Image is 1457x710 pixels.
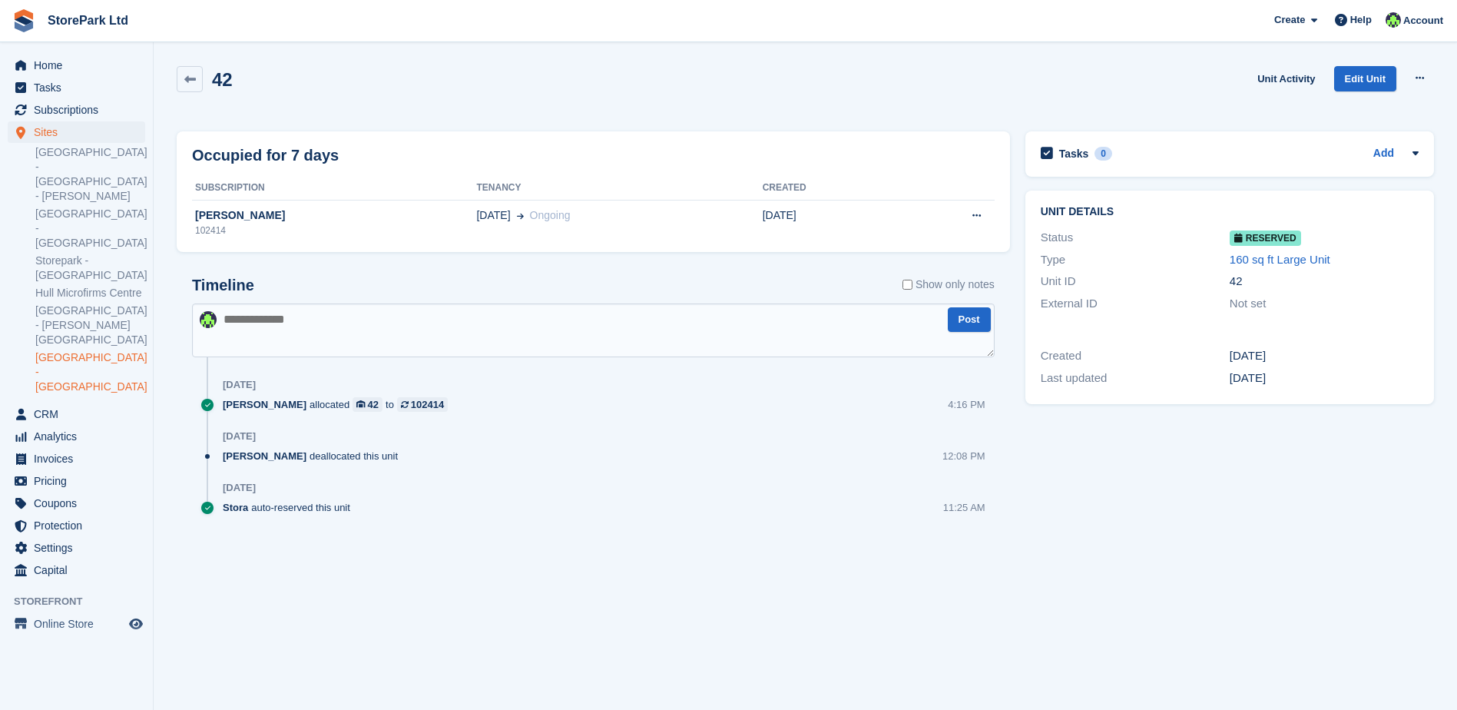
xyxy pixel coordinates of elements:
[41,8,134,33] a: StorePark Ltd
[1041,273,1230,290] div: Unit ID
[397,397,448,412] a: 102414
[35,254,145,283] a: Storepark - [GEOGRAPHIC_DATA]
[223,379,256,391] div: [DATE]
[192,176,476,201] th: Subscription
[34,470,126,492] span: Pricing
[368,397,379,412] div: 42
[1230,370,1419,387] div: [DATE]
[1041,347,1230,365] div: Created
[8,559,145,581] a: menu
[1041,295,1230,313] div: External ID
[1230,253,1330,266] a: 160 sq ft Large Unit
[1094,147,1112,161] div: 0
[35,207,145,250] a: [GEOGRAPHIC_DATA] - [GEOGRAPHIC_DATA]
[1403,13,1443,28] span: Account
[192,144,339,167] h2: Occupied for 7 days
[1041,206,1419,218] h2: Unit details
[8,403,145,425] a: menu
[34,515,126,536] span: Protection
[34,559,126,581] span: Capital
[943,500,985,515] div: 11:25 AM
[948,397,985,412] div: 4:16 PM
[34,55,126,76] span: Home
[353,397,382,412] a: 42
[763,176,896,201] th: Created
[1230,347,1419,365] div: [DATE]
[763,200,896,246] td: [DATE]
[223,500,248,515] span: Stora
[1386,12,1401,28] img: Ryan Mulcahy
[1230,295,1419,313] div: Not set
[8,77,145,98] a: menu
[1041,229,1230,247] div: Status
[8,99,145,121] a: menu
[1230,273,1419,290] div: 42
[1059,147,1089,161] h2: Tasks
[192,207,476,224] div: [PERSON_NAME]
[1251,66,1321,91] a: Unit Activity
[1041,251,1230,269] div: Type
[223,449,306,463] span: [PERSON_NAME]
[192,277,254,294] h2: Timeline
[1334,66,1396,91] a: Edit Unit
[35,286,145,300] a: Hull Microfirms Centre
[948,307,991,333] button: Post
[8,448,145,469] a: menu
[8,537,145,559] a: menu
[902,277,912,293] input: Show only notes
[14,594,153,609] span: Storefront
[223,397,455,412] div: allocated to
[34,448,126,469] span: Invoices
[34,493,126,514] span: Coupons
[476,176,762,201] th: Tenancy
[34,613,126,635] span: Online Store
[8,426,145,447] a: menu
[34,426,126,447] span: Analytics
[34,121,126,143] span: Sites
[223,482,256,494] div: [DATE]
[223,430,256,443] div: [DATE]
[35,145,145,204] a: [GEOGRAPHIC_DATA] - [GEOGRAPHIC_DATA] - [PERSON_NAME]
[476,207,510,224] span: [DATE]
[12,9,35,32] img: stora-icon-8386f47178a22dfd0bd8f6a31ec36ba5ce8667c1dd55bd0f319d3a0aa187defe.svg
[223,397,306,412] span: [PERSON_NAME]
[35,304,145,347] a: [GEOGRAPHIC_DATA] - [PERSON_NAME][GEOGRAPHIC_DATA]
[530,209,571,221] span: Ongoing
[8,55,145,76] a: menu
[1230,231,1301,246] span: Reserved
[1041,370,1230,387] div: Last updated
[8,493,145,514] a: menu
[34,403,126,425] span: CRM
[8,121,145,143] a: menu
[1274,12,1305,28] span: Create
[34,537,126,559] span: Settings
[223,500,358,515] div: auto-reserved this unit
[902,277,995,293] label: Show only notes
[35,350,145,394] a: [GEOGRAPHIC_DATA] - [GEOGRAPHIC_DATA]
[200,311,217,328] img: Ryan Mulcahy
[34,99,126,121] span: Subscriptions
[34,77,126,98] span: Tasks
[223,449,406,463] div: deallocated this unit
[212,69,233,90] h2: 42
[192,224,476,237] div: 102414
[1373,145,1394,163] a: Add
[8,515,145,536] a: menu
[942,449,985,463] div: 12:08 PM
[8,613,145,635] a: menu
[1350,12,1372,28] span: Help
[127,615,145,633] a: Preview store
[8,470,145,492] a: menu
[411,397,444,412] div: 102414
